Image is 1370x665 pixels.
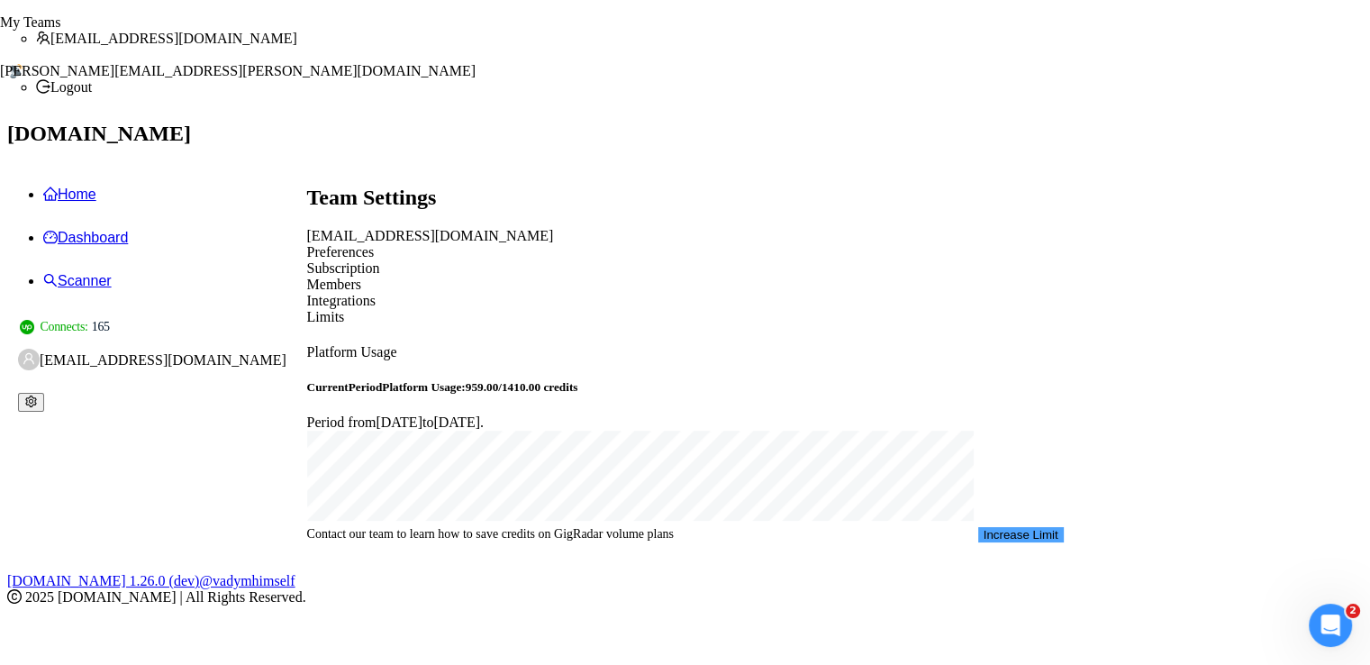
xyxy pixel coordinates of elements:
div: Limits [307,309,1064,325]
span: setting [25,396,37,407]
span: 2 [1346,604,1360,618]
span: team [36,31,50,45]
li: Dashboard [43,216,1363,260]
img: upwork-logo.png [20,320,34,334]
span: Period from [DATE] to [DATE] . [307,414,484,430]
a: [DOMAIN_NAME] 1.26.0 (dev) [7,573,199,588]
div: Platform Usage [307,344,1064,360]
button: Increase Limit [978,527,1064,542]
li: Scanner [43,260,1363,303]
h2: Team Settings [307,186,1064,210]
a: dashboardDashboard [43,230,128,245]
span: Connects: [40,317,87,337]
div: Preferences [307,244,1064,260]
li: Home [43,173,1363,216]
span: Logout [36,79,92,95]
div: Integrations [307,293,1064,309]
span: search [43,273,58,287]
span: [EMAIL_ADDRESS][DOMAIN_NAME] [307,228,554,243]
iframe: Intercom live chat [1309,604,1352,647]
span: logout [36,79,50,94]
span: [EMAIL_ADDRESS][DOMAIN_NAME] [50,31,297,46]
a: setting [18,394,44,409]
a: searchScanner [43,273,112,288]
h5: Current Period Platform Usage: 959.00 / 1410.00 credits [307,380,1064,395]
button: setting [18,393,44,412]
span: 165 [92,317,110,337]
a: homeHome [43,187,96,202]
span: user [23,352,35,365]
div: Subscription [307,260,1064,277]
a: @vadymhimself [199,573,295,588]
span: dashboard [43,230,58,244]
span: Dashboard [58,230,128,245]
span: home [43,187,58,201]
h1: [DOMAIN_NAME] [7,112,1363,155]
span: Contact our team to learn how to save credits on GigRadar volume plans [307,524,674,544]
span: Increase Limit [984,528,1058,542]
div: Members [307,277,1064,293]
span: copyright [7,589,22,604]
span: Scanner [58,273,112,288]
div: 2025 [DOMAIN_NAME] | All Rights Reserved. [7,589,1363,606]
span: Home [58,187,96,202]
